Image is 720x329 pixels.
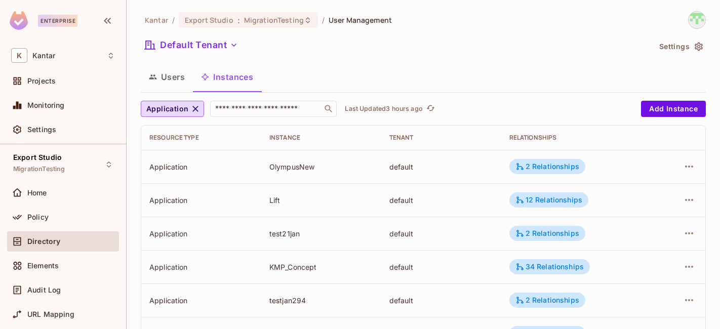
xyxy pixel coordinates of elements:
span: Export Studio [13,153,62,161]
span: Projects [27,77,56,85]
li: / [322,15,325,25]
button: Add Instance [641,101,706,117]
div: 2 Relationships [515,162,579,171]
div: Enterprise [38,15,77,27]
div: 2 Relationships [515,296,579,305]
div: Relationships [509,134,646,142]
div: KMP_Concept [269,262,373,272]
p: Last Updated 3 hours ago [345,105,422,113]
span: Workspace: Kantar [32,52,55,60]
div: 12 Relationships [515,195,582,204]
span: MigrationTesting [13,165,65,173]
span: K [11,48,27,63]
div: default [389,195,493,205]
button: Application [141,101,204,117]
span: URL Mapping [27,310,74,318]
span: User Management [329,15,392,25]
div: Resource type [149,134,253,142]
span: refresh [426,104,435,114]
span: Audit Log [27,286,61,294]
div: Application [149,162,253,172]
span: Click to refresh data [423,103,437,115]
img: SReyMgAAAABJRU5ErkJggg== [10,11,28,30]
span: Policy [27,213,49,221]
span: Settings [27,126,56,134]
span: Directory [27,237,60,245]
div: 2 Relationships [515,229,579,238]
img: Devesh.Kumar@Kantar.com [689,12,705,28]
div: test21jan [269,229,373,238]
span: the active workspace [145,15,168,25]
div: default [389,162,493,172]
button: Users [141,64,193,90]
li: / [172,15,175,25]
div: Tenant [389,134,493,142]
div: Application [149,195,253,205]
button: Settings [655,38,706,55]
button: refresh [425,103,437,115]
span: Elements [27,262,59,270]
div: Lift [269,195,373,205]
div: OlympusNew [269,162,373,172]
span: Export Studio [185,15,233,25]
span: MigrationTesting [244,15,304,25]
div: default [389,262,493,272]
span: : [237,16,241,24]
div: testjan294 [269,296,373,305]
div: Instance [269,134,373,142]
div: default [389,296,493,305]
button: Default Tenant [141,37,242,53]
span: Monitoring [27,101,65,109]
button: Instances [193,64,261,90]
div: Application [149,262,253,272]
div: Application [149,229,253,238]
div: Application [149,296,253,305]
div: default [389,229,493,238]
span: Home [27,189,47,197]
div: 34 Relationships [515,262,584,271]
span: Application [146,103,188,115]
